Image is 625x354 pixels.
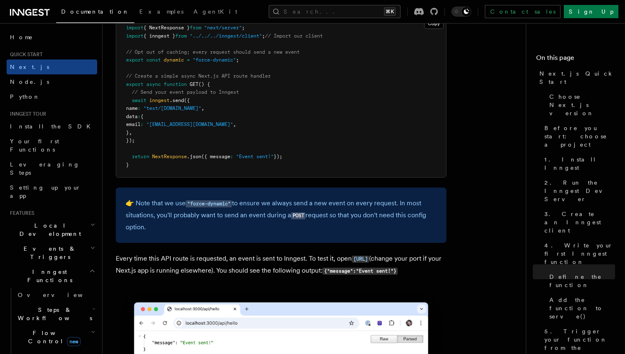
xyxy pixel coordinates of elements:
[7,268,89,284] span: Inngest Functions
[186,199,232,207] a: "force-dynamic"
[126,130,129,135] span: }
[190,81,198,87] span: GET
[139,8,184,15] span: Examples
[7,210,34,216] span: Features
[7,245,90,261] span: Events & Triggers
[126,73,271,79] span: // Create a simple async Next.js API route handler
[269,5,401,18] button: Search...⌘K
[126,81,143,87] span: export
[201,105,204,111] span: ,
[291,212,305,219] code: POST
[546,89,615,121] a: Choose Next.js version
[141,114,143,119] span: {
[265,33,323,39] span: // Import our client
[7,51,43,58] span: Quick start
[544,210,615,235] span: 3. Create an Inngest client
[10,78,49,85] span: Node.js
[188,2,242,22] a: AgentKit
[201,154,230,159] span: ({ message
[549,93,615,117] span: Choose Next.js version
[146,57,161,63] span: const
[14,325,97,349] button: Flow Controlnew
[164,57,184,63] span: dynamic
[10,184,81,199] span: Setting up your app
[126,197,437,233] p: 👉 Note that we use to ensure we always send a new event on every request. In most situations, you...
[164,81,187,87] span: function
[546,269,615,292] a: Define the function
[134,2,188,22] a: Examples
[126,105,138,111] span: name
[539,69,615,86] span: Next.js Quick Start
[18,292,103,298] span: Overview
[138,105,141,111] span: :
[7,264,97,287] button: Inngest Functions
[138,114,141,119] span: :
[544,241,615,266] span: 4. Write your first Inngest function
[7,30,97,45] a: Home
[352,254,369,262] a: [URL]
[541,152,615,175] a: 1. Install Inngest
[7,241,97,264] button: Events & Triggers
[169,97,184,103] span: .send
[541,207,615,238] a: 3. Create an Inngest client
[67,337,81,346] span: new
[126,33,143,39] span: import
[126,114,138,119] span: data
[233,121,236,127] span: ,
[549,273,615,289] span: Define the function
[7,221,90,238] span: Local Development
[230,154,233,159] span: :
[10,138,59,153] span: Your first Functions
[204,25,242,31] span: "next/server"
[126,25,143,31] span: import
[193,8,237,15] span: AgentKit
[536,53,615,66] h4: On this page
[143,33,175,39] span: { inngest }
[116,253,446,277] p: Every time this API route is requested, an event is sent to Inngest. To test it, open (change you...
[14,329,91,345] span: Flow Control
[198,81,210,87] span: () {
[242,25,245,31] span: ;
[544,124,615,149] span: Before you start: choose a project
[10,33,33,41] span: Home
[126,121,141,127] span: email
[10,161,80,176] span: Leveraging Steps
[262,33,265,39] span: ;
[14,287,97,302] a: Overview
[126,138,135,143] span: });
[541,175,615,207] a: 2. Run the Inngest Dev Server
[451,7,471,17] button: Toggle dark mode
[322,268,398,275] code: {"message":"Event sent!"}
[7,180,97,203] a: Setting up your app
[7,134,97,157] a: Your first Functions
[141,121,143,127] span: :
[149,97,169,103] span: inngest
[236,57,239,63] span: ;
[187,57,190,63] span: =
[7,59,97,74] a: Next.js
[14,306,92,322] span: Steps & Workflows
[132,154,149,159] span: return
[544,178,615,203] span: 2. Run the Inngest Dev Server
[190,25,201,31] span: from
[152,154,187,159] span: NextResponse
[175,33,187,39] span: from
[190,33,262,39] span: "../../../inngest/client"
[541,238,615,269] a: 4. Write your first Inngest function
[10,93,40,100] span: Python
[536,66,615,89] a: Next.js Quick Start
[564,5,618,18] a: Sign Up
[7,74,97,89] a: Node.js
[143,105,201,111] span: "test/[DOMAIN_NAME]"
[126,57,143,63] span: export
[7,218,97,241] button: Local Development
[7,111,46,117] span: Inngest tour
[236,154,274,159] span: "Event sent!"
[14,302,97,325] button: Steps & Workflows
[146,121,233,127] span: "[EMAIL_ADDRESS][DOMAIN_NAME]"
[10,64,49,70] span: Next.js
[132,89,239,95] span: // Send your event payload to Inngest
[7,89,97,104] a: Python
[549,296,615,321] span: Add the function to serve()
[352,256,369,263] code: [URL]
